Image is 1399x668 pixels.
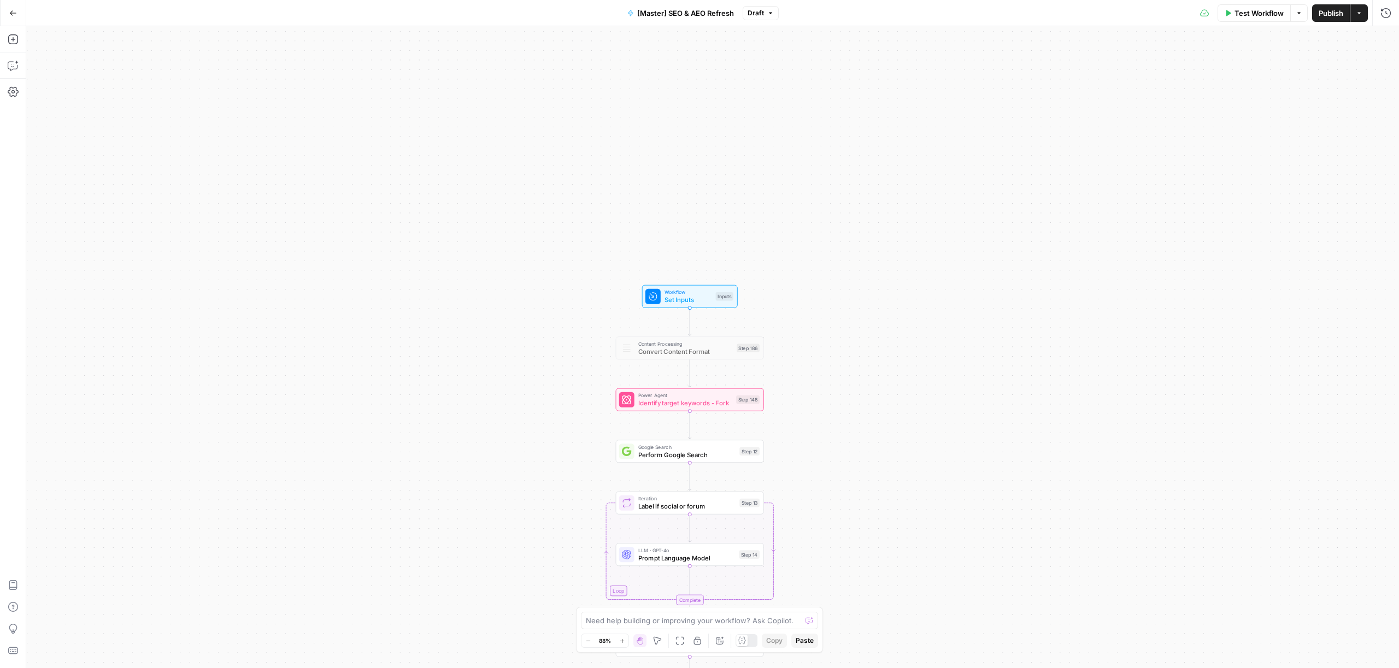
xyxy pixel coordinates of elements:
div: Step 13 [739,499,760,507]
span: Draft [748,8,764,18]
div: Step 12 [739,447,760,456]
span: Copy [766,636,783,646]
span: Label if social or forum [638,501,736,511]
span: Power Agent [638,392,732,399]
div: Content ProcessingConvert Content FormatStep 186 [616,336,764,359]
g: Edge from step_12 to step_13 [689,463,691,490]
span: Workflow [665,288,712,296]
div: Google SearchPerform Google SearchStep 12 [616,440,764,463]
span: Iteration [638,495,736,503]
button: Draft [743,6,779,20]
span: Identify target keywords - Fork [638,398,732,408]
div: LoopIterationLabel if social or forumStep 13 [616,492,764,515]
span: LLM · GPT-4o [638,546,736,554]
span: Perform Google Search [638,450,736,460]
span: Publish [1319,8,1343,19]
div: LLM · GPT-4oPrompt Language ModelStep 14 [616,543,764,566]
g: Edge from step_13 to step_14 [689,515,691,542]
span: Convert Content Format [638,347,733,357]
button: Copy [762,634,787,648]
img: o3r9yhbrn24ooq0tey3lueqptmfj [622,343,632,353]
button: Paste [791,634,818,648]
g: Edge from step_148 to step_12 [689,411,691,439]
div: Step 14 [739,550,760,559]
span: Google Search [638,443,736,451]
div: Power AgentIdentify target keywords - ForkStep 148 [616,388,764,411]
div: Run Code · JavaScriptRemove social and forumsStep 15 [616,634,764,657]
button: [Master] SEO & AEO Refresh [621,4,740,22]
span: [Master] SEO & AEO Refresh [637,8,734,19]
span: Prompt Language Model [638,553,736,563]
g: Edge from start to step_186 [689,308,691,336]
div: Inputs [715,292,733,301]
span: Paste [796,636,814,646]
div: WorkflowSet InputsInputs [616,285,764,308]
div: Complete [676,595,703,605]
span: Set Inputs [665,295,712,305]
span: Content Processing [638,340,733,347]
span: Test Workflow [1235,8,1284,19]
span: Remove social and forums [638,644,736,654]
button: Publish [1312,4,1350,22]
div: Step 148 [736,395,760,404]
div: Complete [616,595,764,605]
button: Test Workflow [1218,4,1290,22]
g: Edge from step_186 to step_148 [689,359,691,387]
span: 88% [599,636,611,645]
div: Step 186 [737,344,760,352]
